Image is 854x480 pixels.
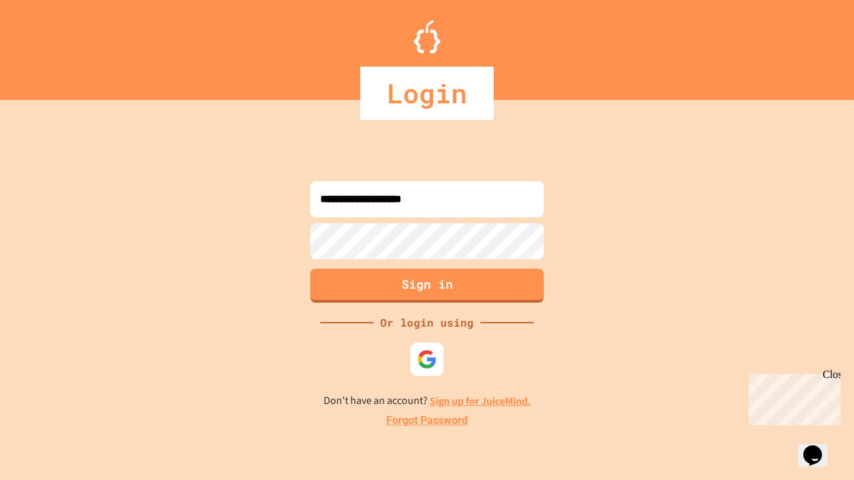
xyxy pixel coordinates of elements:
div: Login [360,67,494,120]
iframe: chat widget [798,427,841,467]
iframe: chat widget [743,369,841,425]
img: Logo.svg [414,20,440,53]
div: Chat with us now!Close [5,5,92,85]
img: google-icon.svg [417,349,437,369]
a: Sign up for JuiceMind. [430,394,531,408]
a: Forgot Password [386,413,468,429]
p: Don't have an account? [324,393,531,409]
div: Or login using [374,315,480,331]
button: Sign in [310,269,544,303]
